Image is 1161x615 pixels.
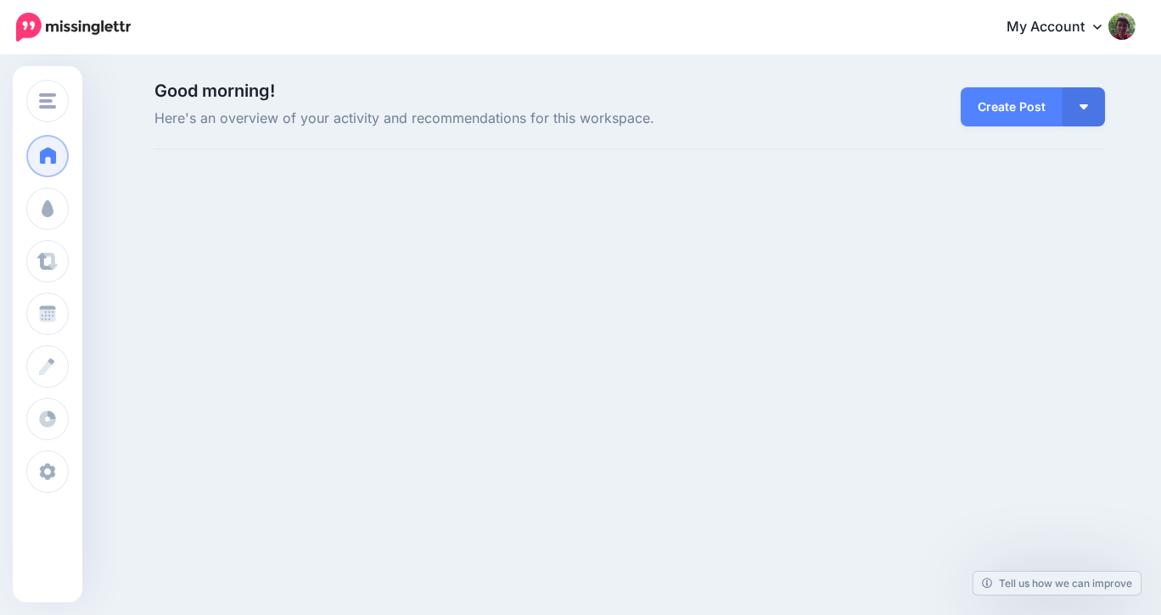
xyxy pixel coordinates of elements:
[1080,104,1088,109] img: arrow-down-white.png
[990,7,1136,48] a: My Account
[154,81,275,101] span: Good morning!
[16,13,131,42] img: Missinglettr
[39,93,56,109] img: menu.png
[973,572,1141,595] a: Tell us how we can improve
[961,87,1063,126] a: Create Post
[154,108,780,130] span: Here's an overview of your activity and recommendations for this workspace.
